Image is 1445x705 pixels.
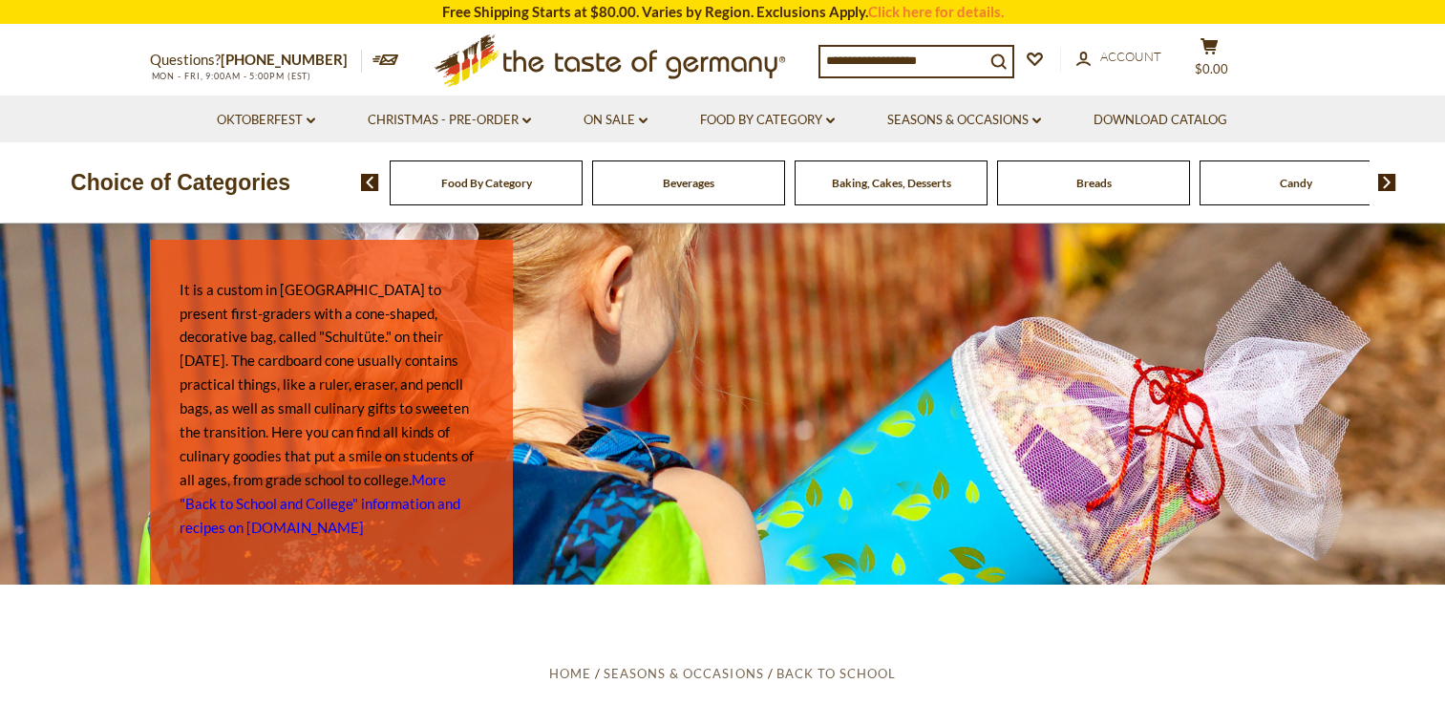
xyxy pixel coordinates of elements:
a: Home [549,666,591,681]
p: It is a custom in [GEOGRAPHIC_DATA] to present first-graders with a cone-shaped, decorative bag, ... [180,278,483,541]
p: Questions? [150,48,362,73]
span: Account [1100,49,1161,64]
img: previous arrow [361,174,379,191]
a: On Sale [584,110,648,131]
a: Account [1076,47,1161,68]
a: Seasons & Occasions [887,110,1041,131]
span: MON - FRI, 9:00AM - 5:00PM (EST) [150,71,312,81]
a: Food By Category [441,176,532,190]
a: Breads [1076,176,1112,190]
a: Baking, Cakes, Desserts [832,176,951,190]
button: $0.00 [1181,37,1239,85]
a: Oktoberfest [217,110,315,131]
a: More "Back to School and College" information and recipes on [DOMAIN_NAME] [180,471,460,536]
a: Candy [1280,176,1312,190]
a: Click here for details. [868,3,1004,20]
a: Food By Category [700,110,835,131]
a: Download Catalog [1094,110,1227,131]
span: $0.00 [1195,61,1228,76]
a: [PHONE_NUMBER] [221,51,348,68]
img: next arrow [1378,174,1396,191]
a: Beverages [663,176,714,190]
a: Seasons & Occasions [604,666,763,681]
a: Christmas - PRE-ORDER [368,110,531,131]
a: Back to School [776,666,896,681]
